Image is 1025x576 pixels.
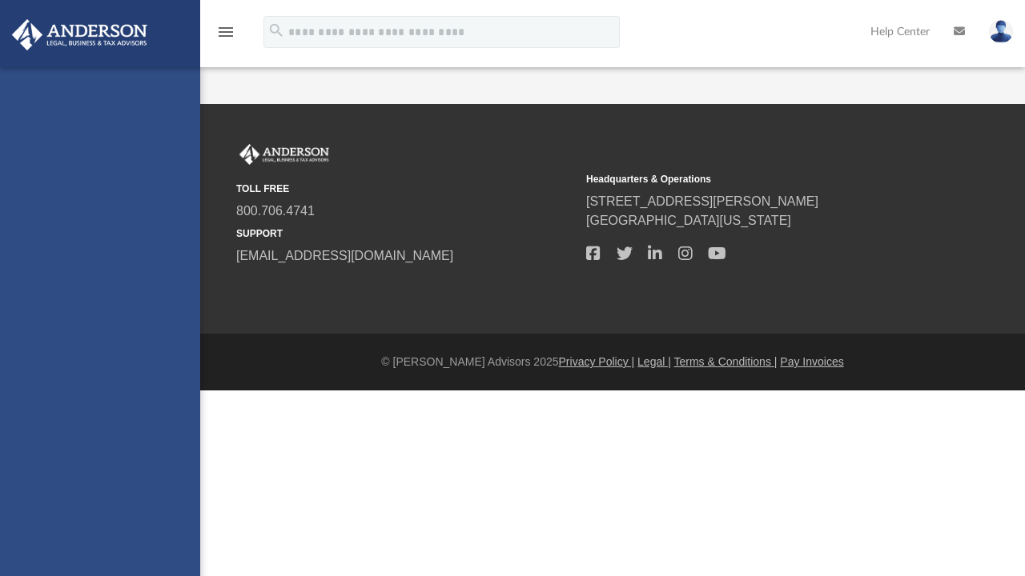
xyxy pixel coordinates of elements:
a: Privacy Policy | [559,355,635,368]
small: SUPPORT [236,226,575,241]
small: Headquarters & Operations [586,172,925,186]
i: menu [216,22,235,42]
a: Legal | [637,355,671,368]
a: Terms & Conditions | [674,355,778,368]
div: © [PERSON_NAME] Advisors 2025 [200,354,1025,370]
a: 800.706.4741 [236,204,315,218]
small: TOLL FREE [236,182,575,196]
img: User Pic [989,20,1013,43]
i: search [267,22,285,39]
img: Anderson Advisors Platinum Portal [7,19,152,50]
img: Anderson Advisors Platinum Portal [236,144,332,165]
a: Pay Invoices [780,355,843,368]
a: [GEOGRAPHIC_DATA][US_STATE] [586,214,791,227]
a: [STREET_ADDRESS][PERSON_NAME] [586,194,818,208]
a: menu [216,30,235,42]
a: [EMAIL_ADDRESS][DOMAIN_NAME] [236,249,453,262]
